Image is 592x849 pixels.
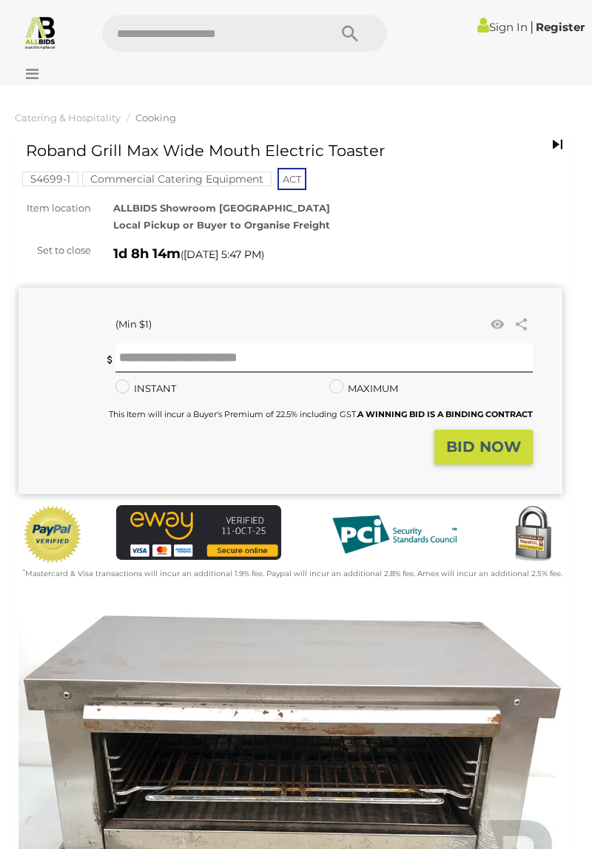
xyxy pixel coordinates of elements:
[503,505,562,564] img: Secured by Rapid SSL
[477,20,528,34] a: Sign In
[113,202,330,214] strong: ALLBIDS Showroom [GEOGRAPHIC_DATA]
[113,219,330,231] strong: Local Pickup or Buyer to Organise Freight
[82,172,272,186] mark: Commercial Catering Equipment
[530,18,534,35] span: |
[536,20,585,34] a: Register
[7,242,102,259] div: Set to close
[116,505,281,560] img: eWAY Payment Gateway
[113,246,181,262] strong: 1d 8h 14m
[82,173,272,185] a: Commercial Catering Equipment
[23,15,58,50] img: Allbids.com.au
[320,505,468,564] img: PCI DSS compliant
[486,314,508,336] li: Watch this item
[446,438,521,456] strong: BID NOW
[22,172,78,186] mark: 54699-1
[22,505,83,564] img: Official PayPal Seal
[181,248,264,260] span: ( )
[357,409,533,419] b: A WINNING BID IS A BINDING CONTRACT
[277,168,306,190] span: ACT
[115,380,176,397] label: INSTANT
[115,318,152,330] span: (Min $1)
[23,569,562,578] small: Mastercard & Visa transactions will incur an additional 1.9% fee. Paypal will incur an additional...
[135,112,176,124] a: Cooking
[22,173,78,185] a: 54699-1
[15,112,121,124] a: Catering & Hospitality
[313,15,387,52] button: Search
[434,430,533,464] button: BID NOW
[184,248,261,261] span: [DATE] 5:47 PM
[26,142,425,159] h1: Roband Grill Max Wide Mouth Electric Toaster
[329,380,398,397] label: MAXIMUM
[109,409,533,419] small: This Item will incur a Buyer's Premium of 22.5% including GST.
[7,200,102,217] div: Item location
